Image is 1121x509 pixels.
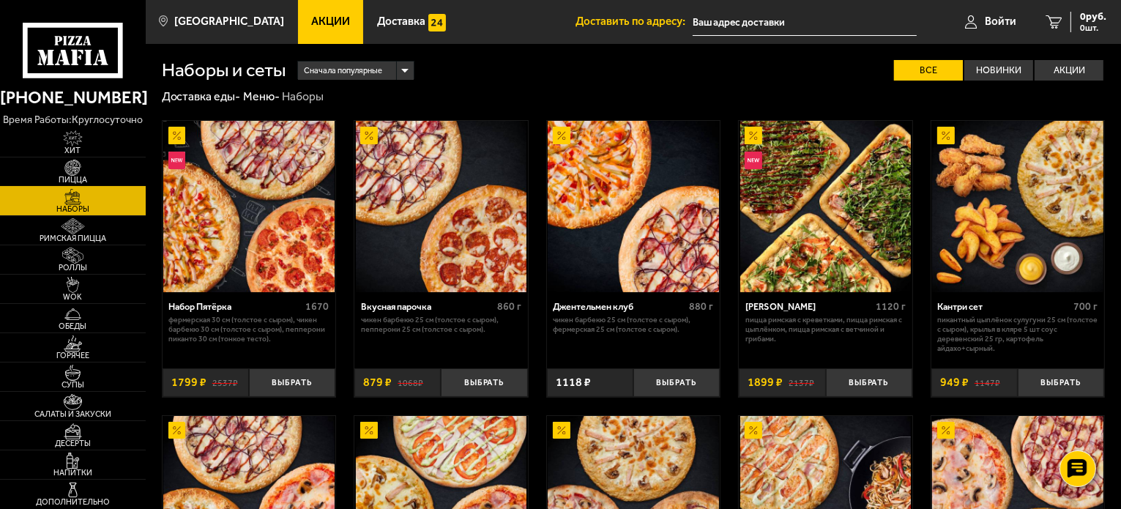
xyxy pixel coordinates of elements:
s: 1068 ₽ [398,376,423,388]
button: Выбрать [633,368,720,397]
span: 860 г [497,300,521,313]
img: Кантри сет [932,121,1103,292]
div: Кантри сет [937,301,1070,312]
input: Ваш адрес доставки [693,9,917,36]
span: 879 ₽ [363,376,392,388]
span: Доставка [377,16,425,27]
span: Сначала популярные [304,60,382,82]
button: Выбрать [1018,368,1104,397]
img: Акционный [168,127,186,144]
button: Выбрать [249,368,335,397]
img: Акционный [553,127,570,144]
div: Набор Пятёрка [168,301,302,312]
img: Акционный [360,422,378,439]
span: 1120 г [876,300,906,313]
img: Акционный [553,422,570,439]
img: 15daf4d41897b9f0e9f617042186c801.svg [428,14,446,31]
img: Акционный [168,422,186,439]
a: Доставка еды- [162,89,241,103]
span: 949 ₽ [940,376,969,388]
p: Фермерская 30 см (толстое с сыром), Чикен Барбекю 30 см (толстое с сыром), Пепперони Пиканто 30 с... [168,316,329,343]
button: Выбрать [441,368,527,397]
span: 1118 ₽ [556,376,591,388]
img: Вкусная парочка [356,121,527,292]
img: Новинка [745,152,762,169]
div: Джентельмен клуб [553,301,685,312]
div: [PERSON_NAME] [745,301,872,312]
img: Новинка [168,152,186,169]
p: Пицца Римская с креветками, Пицца Римская с цыплёнком, Пицца Римская с ветчиной и грибами. [745,316,906,343]
span: 1670 [305,300,329,313]
p: Чикен Барбекю 25 см (толстое с сыром), Фермерская 25 см (толстое с сыром). [553,316,713,335]
a: АкционныйНовинкаНабор Пятёрка [163,121,336,292]
a: АкционныйДжентельмен клуб [547,121,720,292]
span: Акции [311,16,350,27]
label: Акции [1035,60,1103,81]
span: 1899 ₽ [748,376,783,388]
div: Наборы [282,89,324,105]
s: 1147 ₽ [975,376,1000,388]
img: Акционный [360,127,378,144]
span: Войти [985,16,1016,27]
label: Все [894,60,963,81]
a: Меню- [243,89,280,103]
a: АкционныйНовинкаМама Миа [739,121,912,292]
img: Джентельмен клуб [548,121,719,292]
span: Доставить по адресу: [576,16,693,27]
span: 1799 ₽ [171,376,206,388]
img: Акционный [937,127,955,144]
p: Пикантный цыплёнок сулугуни 25 см (толстое с сыром), крылья в кляре 5 шт соус деревенский 25 гр, ... [937,316,1098,353]
img: Акционный [937,422,955,439]
label: Новинки [964,60,1033,81]
img: Мама Миа [740,121,912,292]
span: 0 руб. [1080,12,1106,22]
a: АкционныйВкусная парочка [354,121,528,292]
s: 2537 ₽ [212,376,238,388]
a: АкционныйКантри сет [931,121,1105,292]
h1: Наборы и сеты [162,61,286,80]
span: 700 г [1074,300,1098,313]
img: Акционный [745,127,762,144]
s: 2137 ₽ [789,376,814,388]
img: Акционный [745,422,762,439]
span: [GEOGRAPHIC_DATA] [174,16,284,27]
span: 0 шт. [1080,23,1106,32]
span: 880 г [690,300,714,313]
button: Выбрать [826,368,912,397]
div: Вкусная парочка [361,301,494,312]
p: Чикен Барбекю 25 см (толстое с сыром), Пепперони 25 см (толстое с сыром). [361,316,521,335]
img: Набор Пятёрка [163,121,335,292]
